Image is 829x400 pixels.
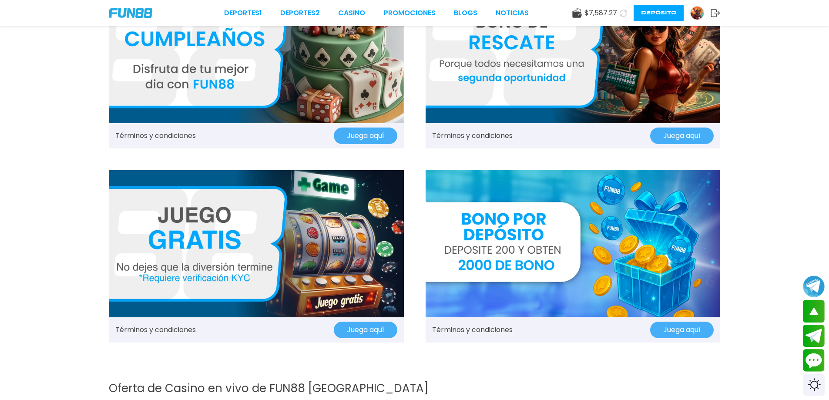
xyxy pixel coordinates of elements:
[496,8,529,18] a: NOTICIAS
[109,380,429,396] font: Oferta de Casino en vivo de FUN88 [GEOGRAPHIC_DATA]
[334,128,397,144] button: Juega aquí
[803,325,825,347] button: Join telegram
[384,8,436,18] a: Promociones
[634,5,684,21] button: Depósito
[334,322,397,338] button: Juega aquí
[109,8,152,18] img: Company Logo
[280,8,320,18] a: Deportes2
[650,128,714,144] button: Juega aquí
[338,8,365,18] a: CASINO
[803,275,825,298] button: Join telegram channel
[115,131,196,141] a: Términos y condiciones
[691,7,704,20] img: Avatar
[432,325,513,335] a: Términos y condiciones
[426,170,721,318] img: Promo Banner
[115,325,196,335] a: Términos y condiciones
[224,8,262,18] a: Deportes1
[109,170,404,318] img: Promo Banner
[584,8,617,18] span: $ 7,587.27
[454,8,477,18] a: BLOGS
[690,6,711,20] a: Avatar
[650,322,714,338] button: Juega aquí
[432,131,513,141] a: Términos y condiciones
[803,300,825,323] button: scroll up
[803,374,825,396] div: Switch theme
[803,349,825,372] button: Contact customer service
